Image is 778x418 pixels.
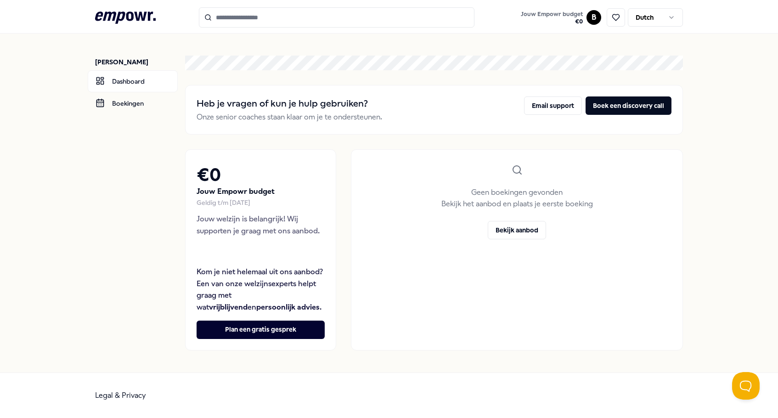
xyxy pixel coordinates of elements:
span: Jouw Empowr budget [521,11,583,18]
strong: vrijblijvend [209,303,248,311]
input: Search for products, categories or subcategories [199,7,474,28]
p: Jouw Empowr budget [197,186,325,198]
button: Plan een gratis gesprek [197,321,325,339]
p: Geen boekingen gevonden Bekijk het aanbod en plaats je eerste boeking [441,186,593,210]
a: Boekingen [88,92,178,114]
a: Jouw Empowr budget€0 [517,8,586,27]
p: [PERSON_NAME] [95,57,178,67]
button: Boek een discovery call [586,96,671,115]
button: B [586,10,601,25]
a: Legal & Privacy [95,391,146,400]
p: Kom je niet helemaal uit ons aanbod? Een van onze welzijnsexperts helpt graag met wat en . [197,266,325,313]
h2: Heb je vragen of kun je hulp gebruiken? [197,96,382,111]
h2: € 0 [197,161,325,190]
a: Dashboard [88,70,178,92]
iframe: Help Scout Beacon - Open [732,372,760,400]
p: Onze senior coaches staan klaar om je te ondersteunen. [197,111,382,123]
button: Jouw Empowr budget€0 [519,9,585,27]
p: Jouw welzijn is belangrijk! Wij supporten je graag met ons aanbod. [197,213,325,237]
strong: persoonlijk advies [256,303,320,311]
div: Geldig t/m [DATE] [197,198,325,208]
a: Email support [524,96,582,123]
span: € 0 [521,18,583,25]
button: Bekijk aanbod [488,221,546,239]
button: Email support [524,96,582,115]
